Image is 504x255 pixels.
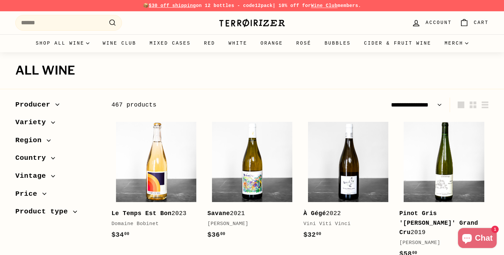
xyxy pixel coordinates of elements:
a: Wine Club [96,34,143,52]
a: Le Temps Est Bon2023Domaine Bobinet [111,117,201,247]
div: Primary [2,34,502,52]
button: Product type [15,204,101,222]
span: Variety [15,117,51,128]
div: Domaine Bobinet [111,220,194,228]
summary: Merch [438,34,475,52]
span: $30 off shipping [149,3,196,8]
a: White [222,34,254,52]
b: Le Temps Est Bon [111,210,171,217]
sup: 00 [124,232,129,236]
b: À Gégé [303,210,326,217]
span: Producer [15,99,55,111]
b: Savane [207,210,230,217]
a: Mixed Cases [143,34,197,52]
a: Account [408,13,456,33]
inbox-online-store-chat: Shopify online store chat [456,228,499,250]
b: Pinot Gris '[PERSON_NAME]' Grand Cru [399,210,478,236]
span: $34 [111,231,129,239]
summary: Shop all wine [29,34,96,52]
span: $32 [303,231,321,239]
sup: 00 [316,232,321,236]
button: Variety [15,115,101,133]
a: Wine Club [311,3,338,8]
button: Price [15,187,101,205]
a: Red [197,34,222,52]
span: Account [426,19,452,26]
a: Orange [254,34,290,52]
h1: All wine [15,64,489,77]
span: Cart [474,19,489,26]
button: Vintage [15,169,101,187]
div: [PERSON_NAME] [207,220,290,228]
a: Rosé [290,34,318,52]
a: À Gégé2022Vini Viti Vinci [303,117,393,247]
a: Bubbles [318,34,357,52]
div: 2021 [207,209,290,218]
a: Cart [456,13,493,33]
a: Cider & Fruit Wine [357,34,438,52]
span: Region [15,135,47,146]
button: Country [15,151,101,169]
sup: 00 [220,232,225,236]
span: Vintage [15,170,51,182]
span: Country [15,152,51,164]
div: 467 products [111,100,300,110]
button: Region [15,133,101,151]
strong: 12pack [255,3,273,8]
div: 2019 [399,209,482,237]
span: $36 [207,231,225,239]
div: [PERSON_NAME] [399,239,482,247]
p: 📦 on 12 bottles - code | 10% off for members. [15,2,489,9]
div: 2022 [303,209,386,218]
span: Price [15,188,42,200]
div: 2023 [111,209,194,218]
a: Savane2021[PERSON_NAME] [207,117,297,247]
span: Product type [15,206,73,217]
div: Vini Viti Vinci [303,220,386,228]
button: Producer [15,98,101,116]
